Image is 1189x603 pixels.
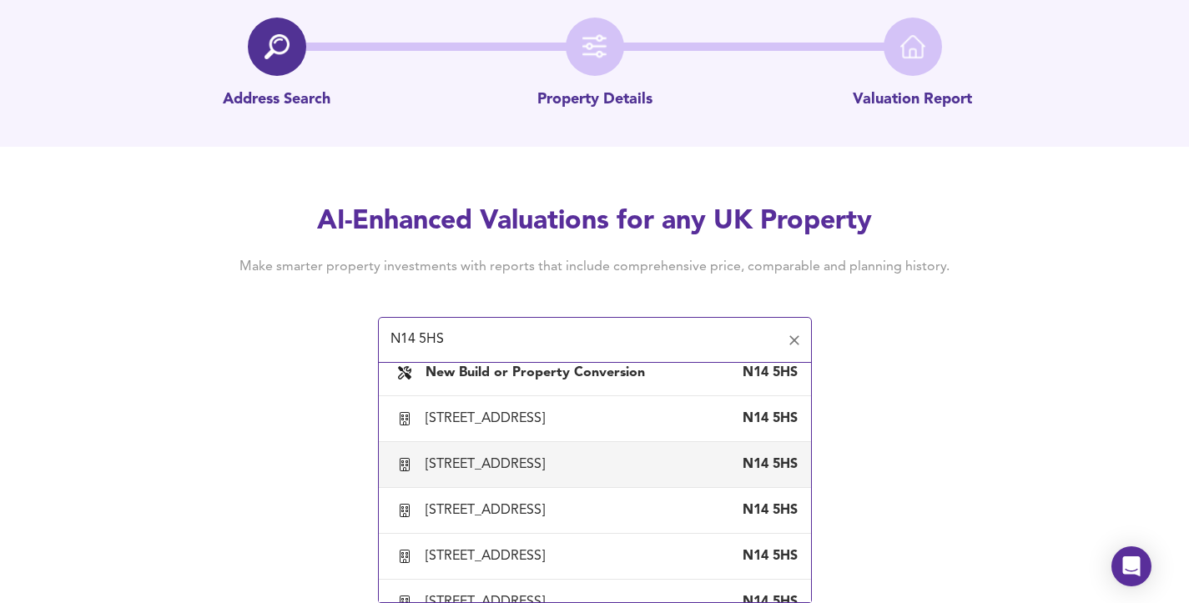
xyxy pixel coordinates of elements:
[223,89,330,111] p: Address Search
[214,204,975,240] h2: AI-Enhanced Valuations for any UK Property
[900,34,925,59] img: home-icon
[731,364,798,382] div: N14 5HS
[537,89,652,111] p: Property Details
[853,89,972,111] p: Valuation Report
[214,258,975,276] h4: Make smarter property investments with reports that include comprehensive price, comparable and p...
[783,329,806,352] button: Clear
[426,547,552,565] div: [STREET_ADDRESS]
[426,410,552,428] div: [STREET_ADDRESS]
[265,34,290,59] img: search-icon
[582,34,607,59] img: filter-icon
[1111,546,1151,586] div: Open Intercom Messenger
[385,324,779,356] input: Enter a postcode to start...
[731,410,798,428] div: N14 5HS
[731,547,798,565] div: N14 5HS
[426,501,552,520] div: [STREET_ADDRESS]
[731,501,798,520] div: N14 5HS
[426,455,552,474] div: [STREET_ADDRESS]
[731,455,798,474] div: N14 5HS
[426,366,645,379] b: New Build or Property Conversion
